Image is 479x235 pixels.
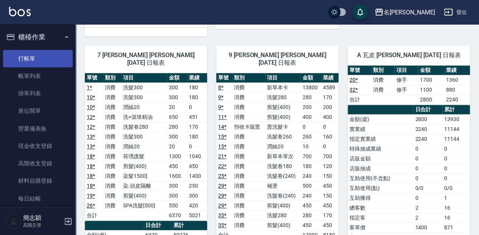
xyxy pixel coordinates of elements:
[348,114,413,124] td: 金額(虛)
[321,92,339,102] td: 170
[265,191,301,201] td: 洗髮卷(240)
[321,201,339,210] td: 450
[232,112,265,122] td: 消費
[321,132,339,142] td: 160
[3,207,73,225] a: 排班表
[353,5,368,20] button: save
[371,65,395,75] th: 類別
[321,220,339,230] td: 450
[3,67,73,85] a: 帳單列表
[232,142,265,151] td: 消費
[348,95,371,104] td: 合計
[442,173,470,183] td: 0
[121,92,167,102] td: 洗髮300
[232,73,265,83] th: 類別
[3,155,73,172] a: 高階收支登錄
[321,122,339,132] td: 0
[232,151,265,161] td: 消費
[444,75,470,85] td: 1360
[187,73,207,83] th: 業績
[103,82,121,92] td: 消費
[301,122,321,132] td: 0
[442,163,470,173] td: 0
[418,85,444,95] td: 1100
[395,85,418,95] td: 修手
[384,8,435,17] div: 名[PERSON_NAME]
[187,132,207,142] td: 180
[9,7,31,16] img: Logo
[413,105,442,115] th: 日合計
[187,181,207,191] td: 250
[321,142,339,151] td: 0
[265,151,301,161] td: 新草本單次
[144,221,171,230] th: 日合計
[348,144,413,154] td: 特殊抽成業績
[301,201,321,210] td: 450
[121,112,167,122] td: 洗+滾珠精油
[121,181,167,191] td: 染.頭皮隔離
[3,137,73,155] a: 現金收支登錄
[232,92,265,102] td: 消費
[348,173,413,183] td: 互助使用(不含點)
[265,112,301,122] td: 剪髮(400)
[103,161,121,171] td: 消費
[103,73,121,83] th: 類別
[395,75,418,85] td: 修手
[371,5,438,20] button: 名[PERSON_NAME]
[321,161,339,171] td: 120
[187,142,207,151] td: 0
[187,102,207,112] td: 0
[121,73,167,83] th: 項目
[442,183,470,193] td: 0/0
[265,132,301,142] td: 洗髮卷260
[444,85,470,95] td: 880
[418,75,444,85] td: 1700
[232,171,265,181] td: 消費
[321,82,339,92] td: 4589
[442,213,470,223] td: 16
[85,210,103,220] td: 合計
[348,154,413,163] td: 店販金額
[187,112,207,122] td: 451
[103,132,121,142] td: 消費
[232,132,265,142] td: 消費
[442,124,470,134] td: 11144
[167,112,187,122] td: 650
[187,191,207,201] td: 300
[265,122,301,132] td: 賣洗髮卡
[3,120,73,137] a: 營業儀表板
[3,190,73,207] a: 每日結帳
[444,65,470,75] th: 業績
[232,102,265,112] td: 消費
[167,161,187,171] td: 450
[442,105,470,115] th: 累計
[121,82,167,92] td: 洗髮300
[187,92,207,102] td: 180
[167,102,187,112] td: 20
[301,181,321,191] td: 500
[413,223,442,232] td: 1400
[3,27,73,47] button: 櫃檯作業
[348,163,413,173] td: 店販抽成
[232,161,265,171] td: 消費
[3,102,73,120] a: 座位開單
[301,142,321,151] td: 10
[121,161,167,171] td: 剪髮(400)
[442,223,470,232] td: 871
[301,151,321,161] td: 700
[232,181,265,191] td: 消費
[121,142,167,151] td: 潤絲20
[265,102,301,112] td: 剪髮(400)
[371,85,395,95] td: 消費
[348,65,470,105] table: a dense table
[413,124,442,134] td: 2240
[301,171,321,181] td: 240
[301,112,321,122] td: 400
[121,122,167,132] td: 洗髮卷280
[187,151,207,161] td: 1040
[442,144,470,154] td: 0
[301,92,321,102] td: 280
[103,92,121,102] td: 消費
[265,210,301,220] td: 洗髮280
[103,201,121,210] td: 消費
